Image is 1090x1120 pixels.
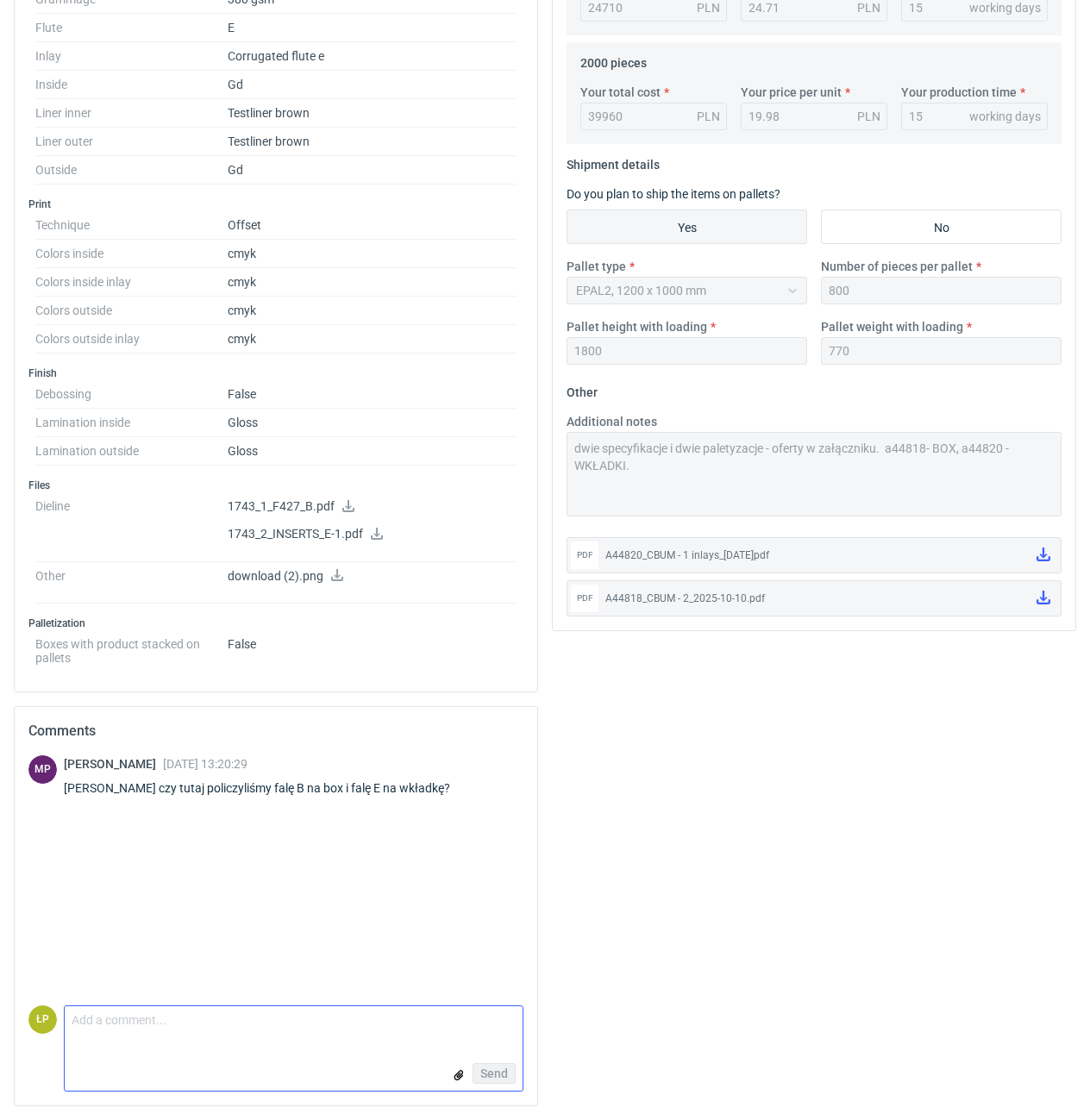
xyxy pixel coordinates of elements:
label: Number of pieces per pallet [821,258,973,275]
div: working days [969,108,1041,125]
dd: Corrugated flute e [228,42,517,71]
h3: Print [28,197,523,211]
dt: Technique [35,211,228,240]
div: Łukasz Postawa [28,1005,57,1034]
span: [DATE] 13:20:29 [163,757,247,771]
h3: Files [28,479,523,492]
p: 1743_2_INSERTS_E-1.pdf [228,527,517,542]
dt: Lamination inside [35,409,228,437]
dd: E [228,14,517,42]
label: Do you plan to ship the items on pallets? [567,187,780,201]
dd: cmyk [228,240,517,268]
figcaption: ŁP [28,1005,57,1034]
h3: Finish [28,366,523,380]
dt: Inlay [35,42,228,71]
dd: Testliner brown [228,99,517,128]
dt: Boxes with product stacked on pallets [35,630,228,665]
dt: Colors outside inlay [35,325,228,354]
textarea: dwie specyfikacje i dwie paletyzacje - oferty w załączniku. a44818- BOX, a44820 - WKŁADKI. [567,432,1062,516]
span: [PERSON_NAME] [64,757,163,771]
div: pdf [571,541,598,569]
dt: Liner outer [35,128,228,156]
dd: False [228,630,517,665]
div: [PERSON_NAME] czy tutaj policzyliśmy falę B na box i falę E na wkładkę? [64,779,471,797]
dt: Liner inner [35,99,228,128]
div: A44818_CBUM - 2_2025-10-10.pdf [605,590,1023,607]
label: Your production time [901,84,1017,101]
dd: cmyk [228,297,517,325]
label: Pallet height with loading [567,318,707,335]
dt: Outside [35,156,228,185]
dt: Debossing [35,380,228,409]
dd: Gd [228,156,517,185]
div: pdf [571,585,598,612]
dd: Testliner brown [228,128,517,156]
div: Michał Palasek [28,755,57,784]
dd: cmyk [228,268,517,297]
h2: Comments [28,721,523,741]
label: Pallet weight with loading [821,318,963,335]
label: Your price per unit [741,84,842,101]
dd: Offset [228,211,517,240]
legend: 2000 pieces [580,49,647,70]
label: Additional notes [567,413,657,430]
dt: Colors inside [35,240,228,268]
p: 1743_1_F427_B.pdf [228,499,517,515]
legend: Other [567,379,598,399]
label: Pallet type [567,258,626,275]
dt: Other [35,562,228,604]
div: A44820_CBUM - 1 inlays_[DATE]pdf [605,547,1023,564]
dd: Gd [228,71,517,99]
dt: Dieline [35,492,228,562]
p: download (2).png [228,569,517,585]
dt: Colors inside inlay [35,268,228,297]
dt: Flute [35,14,228,42]
span: Send [480,1067,508,1079]
dd: Gloss [228,437,517,466]
button: Send [473,1063,516,1084]
dt: Inside [35,71,228,99]
div: PLN [857,108,880,125]
div: PLN [697,108,720,125]
dd: Gloss [228,409,517,437]
dt: Colors outside [35,297,228,325]
figcaption: MP [28,755,57,784]
legend: Shipment details [567,151,660,172]
label: Your total cost [580,84,661,101]
dd: False [228,380,517,409]
dd: cmyk [228,325,517,354]
h3: Palletization [28,616,523,630]
dt: Lamination outside [35,437,228,466]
